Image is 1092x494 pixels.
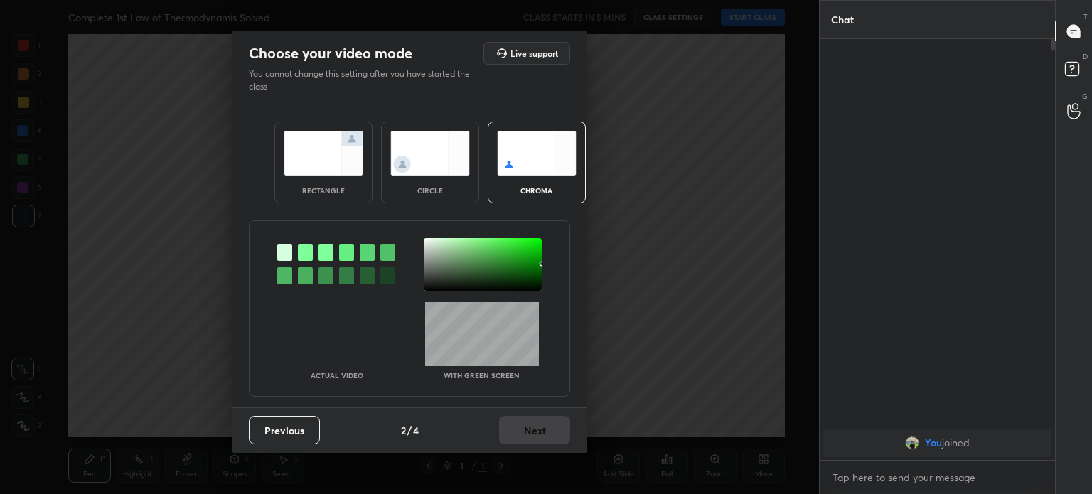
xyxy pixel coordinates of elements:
p: Chat [820,1,865,38]
button: Previous [249,416,320,444]
p: G [1082,91,1088,102]
img: normalScreenIcon.ae25ed63.svg [284,131,363,176]
img: circleScreenIcon.acc0effb.svg [390,131,470,176]
p: Actual Video [311,372,363,379]
div: grid [820,426,1055,460]
p: You cannot change this setting after you have started the class [249,68,479,93]
h4: 4 [413,423,419,438]
h5: Live support [510,49,558,58]
img: 2782fdca8abe4be7a832ca4e3fcd32a4.jpg [905,436,919,450]
span: You [925,437,942,449]
div: circle [402,187,459,194]
h2: Choose your video mode [249,44,412,63]
p: T [1083,11,1088,22]
p: D [1083,51,1088,62]
span: joined [942,437,970,449]
div: chroma [508,187,565,194]
img: chromaScreenIcon.c19ab0a0.svg [497,131,577,176]
p: With green screen [444,372,520,379]
h4: / [407,423,412,438]
div: rectangle [295,187,352,194]
h4: 2 [401,423,406,438]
